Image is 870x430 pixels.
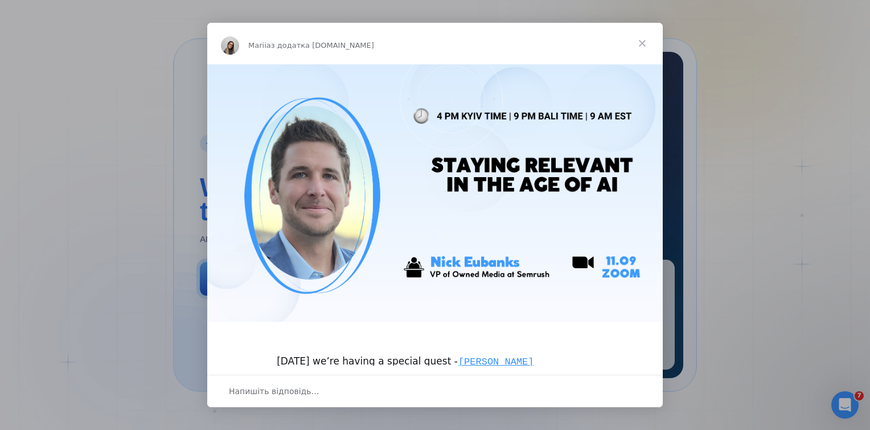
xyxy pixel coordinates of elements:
[271,41,374,50] span: з додатка [DOMAIN_NAME]
[229,384,319,399] span: Напишіть відповідь…
[207,375,663,407] div: Відкрити бесіду й відповісти
[248,41,271,50] span: Mariia
[622,23,663,64] span: Закрити
[458,355,535,367] a: [PERSON_NAME]
[221,36,239,55] img: Profile image for Mariia
[458,356,535,368] code: [PERSON_NAME]
[277,341,593,369] div: [DATE] we’re having a special guest -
